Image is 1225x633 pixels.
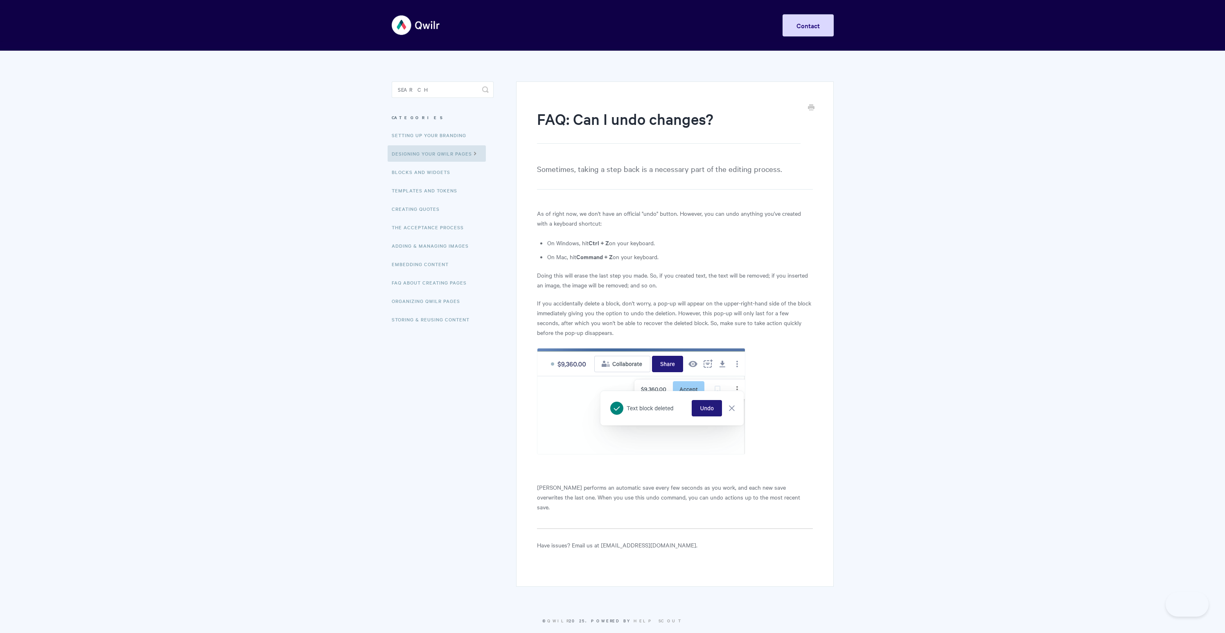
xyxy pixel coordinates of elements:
p: [PERSON_NAME] performs an automatic save every few seconds as you work, and each new save overwri... [537,482,812,512]
a: Help Scout [634,617,683,624]
p: Doing this will erase the last step you made. So, if you created text, the text will be removed; ... [537,270,812,290]
a: The Acceptance Process [392,219,470,235]
p: Have issues? Email us at [EMAIL_ADDRESS][DOMAIN_NAME]. [537,540,812,550]
strong: Ctrl + Z [589,238,609,247]
input: Search [392,81,494,98]
a: Organizing Qwilr Pages [392,293,466,309]
img: file-YC1Ua8Xrfz.png [537,348,745,454]
p: As of right now, we don't have an official "undo" button. However, you can undo anything you've c... [537,208,812,228]
a: Contact [783,14,834,36]
a: Templates and Tokens [392,182,463,199]
a: Setting up your Branding [392,127,472,143]
p: © 2025. [392,617,834,624]
strong: Command + Z [576,252,613,261]
a: Adding & Managing Images [392,237,475,254]
a: Qwilr [547,617,569,624]
span: Powered by [591,617,683,624]
li: On Mac, hit on your keyboard. [547,252,812,262]
li: On Windows, hit on your keyboard. [547,238,812,248]
a: Designing Your Qwilr Pages [388,145,486,162]
p: If you accidentally delete a block, don't worry, a pop-up will appear on the upper-right-hand sid... [537,298,812,337]
a: Storing & Reusing Content [392,311,476,328]
iframe: Toggle Customer Support [1166,592,1209,617]
h3: Categories [392,110,494,125]
img: Qwilr Help Center [392,10,440,41]
p: Sometimes, taking a step back is a necessary part of the editing process. [537,163,812,190]
h1: FAQ: Can I undo changes? [537,109,800,144]
a: Creating Quotes [392,201,446,217]
a: Embedding Content [392,256,455,272]
a: Print this Article [808,104,814,113]
a: Blocks and Widgets [392,164,456,180]
a: FAQ About Creating Pages [392,274,473,291]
